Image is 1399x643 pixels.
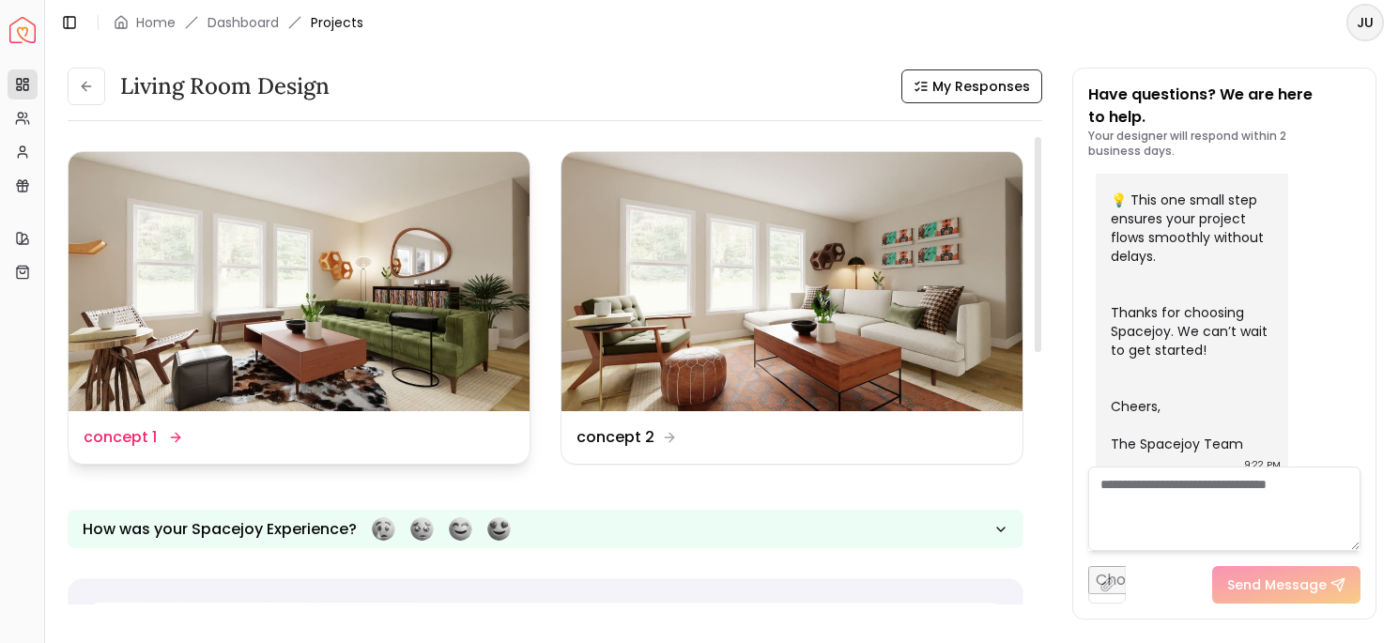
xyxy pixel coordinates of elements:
h3: Living Room design [120,71,330,101]
span: JU [1348,6,1382,39]
nav: breadcrumb [114,13,363,32]
a: Home [136,13,176,32]
p: Your designer will respond within 2 business days. [1088,129,1361,159]
a: Dashboard [208,13,279,32]
a: concept 1concept 1 [68,151,530,465]
p: Have questions? We are here to help. [1088,84,1361,129]
span: My Responses [932,77,1030,96]
dd: concept 2 [577,426,654,449]
span: Projects [311,13,363,32]
a: concept 2concept 2 [561,151,1023,465]
div: 9:22 PM [1244,455,1281,474]
img: concept 1 [69,152,530,411]
img: concept 2 [561,152,1022,411]
button: My Responses [901,69,1042,103]
a: Spacejoy [9,17,36,43]
dd: concept 1 [84,426,157,449]
p: How was your Spacejoy Experience? [83,518,357,541]
button: How was your Spacejoy Experience?Feeling terribleFeeling badFeeling goodFeeling awesome [68,510,1023,548]
button: JU [1346,4,1384,41]
img: Spacejoy Logo [9,17,36,43]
